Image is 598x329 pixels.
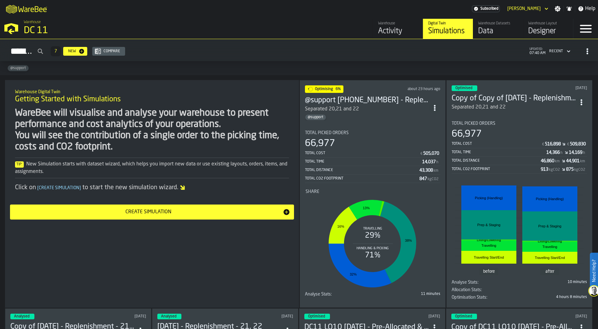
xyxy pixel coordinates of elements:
[451,314,477,319] div: status-3 2
[10,85,294,108] div: title-Getting Started with Simulations
[157,314,181,319] div: status-3 2
[521,280,587,284] div: 10 minutes
[574,168,585,172] span: kgCO2
[37,186,39,190] span: [
[378,21,418,26] div: Warehouse
[549,49,563,53] div: DropdownMenuValue-4
[305,168,419,172] div: Total Distance
[560,151,563,155] span: h
[528,26,568,36] div: Designer
[521,295,587,299] div: 4 hours 8 minutes
[452,94,576,104] h3: Copy of Copy of [DATE] - Replenishment - 21, 22
[305,130,440,135] div: Title
[386,314,440,319] div: Updated: 8/5/2025, 4:23:13 PM Created: 8/19/2024, 7:56:06 AM
[541,159,554,164] div: Stat Value
[428,21,468,26] div: Digital Twin
[14,315,29,318] span: Analysed
[575,5,598,13] label: button-toggle-Help
[452,94,576,104] div: Copy of Copy of 2025-10-06 - Replenishment - 21, 22
[24,25,193,36] div: DC 11
[423,151,439,156] div: Stat Value
[92,47,125,56] button: button-Compare
[452,159,541,163] div: Total Distance
[305,105,429,113] div: Separated 20,21 and 22
[533,314,587,319] div: Updated: 8/5/2025, 1:11:41 PM Created: 1/10/2025, 12:20:54 PM
[15,161,24,168] span: Tip:
[452,121,587,126] div: Title
[523,19,573,39] a: link-to-/wh/i/2e91095d-d0fa-471d-87cf-b9f7f81665fc/designer
[161,315,176,318] span: Analysed
[480,7,498,11] span: Subscribed
[590,253,597,288] label: Need Help?
[569,150,582,155] div: Stat Value
[8,66,28,70] span: @support
[305,292,372,297] div: Title
[452,295,518,300] div: Title
[478,21,518,26] div: Warehouse Datasets
[483,269,495,274] text: before
[452,121,587,174] div: stat-Total Picked Orders
[305,292,332,297] span: Analyse Stats:
[305,85,343,93] div: status-1 2
[567,142,569,147] span: €
[472,5,500,12] a: link-to-/wh/i/2e91095d-d0fa-471d-87cf-b9f7f81665fc/settings/billing
[305,125,440,299] section: card-SimulationDashboardCard-optimising
[546,150,560,155] div: Stat Value
[54,49,57,53] span: 7
[305,95,429,105] div: @support 025-10-06 - Replenishment - 21, 22
[336,87,341,91] span: 6%
[305,130,440,183] div: stat-Total Picked Orders
[14,208,283,216] div: Create Simulation
[505,5,550,13] div: DropdownMenuValue-Ahmo Smajlovic
[452,295,487,300] span: Optimisation Stats:
[306,189,440,194] div: Title
[15,183,289,192] div: Click on to start the new simulation wizard.
[306,189,440,291] div: stat-Share
[305,130,349,135] span: Total Picked Orders
[585,5,595,13] span: Help
[552,6,563,12] label: button-toggle-Settings
[452,150,546,154] div: Total Time
[580,159,585,164] span: km
[452,280,479,285] span: Analyse Stats:
[433,169,438,173] span: km
[79,186,81,190] span: ]
[305,138,335,149] div: 66,977
[452,287,518,292] div: Title
[452,167,541,171] div: Total CO2 Footprint
[542,142,544,147] span: €
[473,19,523,39] a: link-to-/wh/i/2e91095d-d0fa-471d-87cf-b9f7f81665fc/data
[530,48,545,51] span: updated:
[507,6,541,11] div: DropdownMenuValue-Ahmo Smajlovic
[238,314,293,319] div: Updated: 10/6/2025, 12:03:08 PM Created: 10/6/2025, 12:02:24 PM
[530,51,545,55] span: 07:40 AM
[455,86,472,90] span: Optimised
[428,26,468,36] div: Simulations
[305,105,359,113] div: Separated 20,21 and 22
[583,151,585,155] span: h
[452,287,587,295] div: stat-Allocation Stats:
[15,160,289,175] div: New Simulation starts with dataset wizard, which helps you import new data or use existing layout...
[566,159,580,164] div: Stat Value
[300,80,446,308] div: ItemListCard-DashboardItemContainer
[419,168,433,173] div: Stat Value
[533,86,587,90] div: Updated: 10/7/2025, 2:09:37 PM Created: 10/6/2025, 2:51:01 PM
[545,142,561,147] div: Stat Value
[570,142,586,147] div: Stat Value
[436,160,438,164] span: h
[10,205,294,220] button: button-Create Simulation
[541,167,548,172] div: Stat Value
[452,280,518,285] div: Title
[10,314,34,319] div: status-3 2
[24,20,41,24] span: Warehouse
[452,180,586,279] div: stat-
[420,152,423,156] span: €
[15,94,121,104] span: Getting Started with Simulations
[528,21,568,26] div: Warehouse Layout
[423,19,473,39] a: link-to-/wh/i/2e91095d-d0fa-471d-87cf-b9f7f81665fc/simulations
[91,314,146,319] div: Updated: 10/6/2025, 1:12:50 PM Created: 10/6/2025, 12:51:56 PM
